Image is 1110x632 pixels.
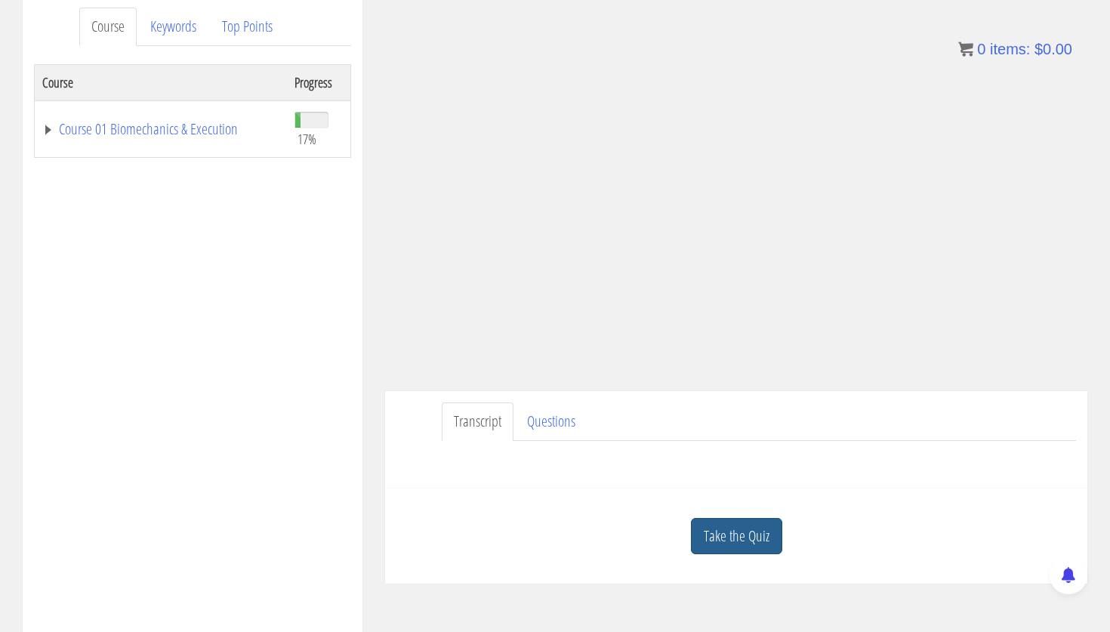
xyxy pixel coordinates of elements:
[42,122,279,137] a: Course 01 Biomechanics & Execution
[977,41,985,57] span: 0
[287,64,350,100] th: Progress
[691,518,782,555] a: Take the Quiz
[210,8,285,46] a: Top Points
[79,8,137,46] a: Course
[442,402,513,441] a: Transcript
[990,41,1030,57] span: items:
[138,8,208,46] a: Keywords
[1034,41,1072,57] bdi: 0.00
[515,402,587,441] a: Questions
[958,42,973,57] img: icon11.png
[958,41,1072,57] a: 0 items: $0.00
[298,131,316,147] span: 17%
[35,64,288,100] th: Course
[1034,41,1043,57] span: $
